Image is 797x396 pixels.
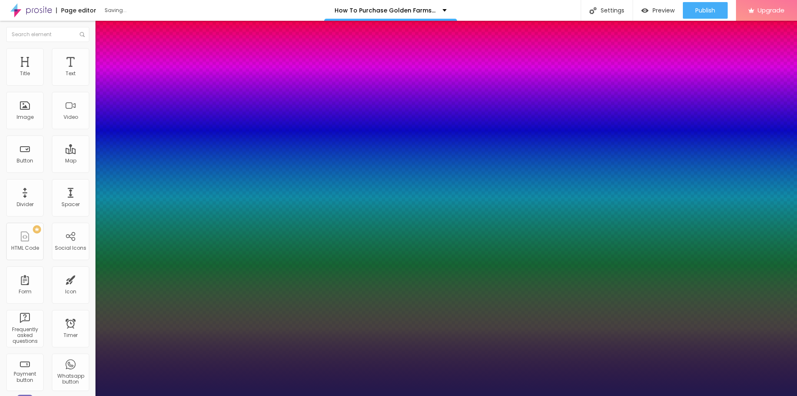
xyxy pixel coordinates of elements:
[8,327,41,344] div: Frequently asked questions
[641,7,648,14] img: view-1.svg
[64,114,78,120] div: Video
[17,114,34,120] div: Image
[6,27,89,42] input: Search element
[56,7,96,13] div: Page editor
[11,245,39,251] div: HTML Code
[335,7,436,13] p: How To Purchase Golden Farms CBD Gummies
[17,202,34,207] div: Divider
[589,7,597,14] img: Icone
[695,7,715,14] span: Publish
[54,373,87,385] div: Whatsapp button
[633,2,683,19] button: Preview
[17,158,33,164] div: Button
[19,289,32,295] div: Form
[683,2,728,19] button: Publish
[758,7,785,14] span: Upgrade
[55,245,86,251] div: Social Icons
[653,7,675,14] span: Preview
[64,332,78,338] div: Timer
[65,289,76,295] div: Icon
[66,71,76,76] div: Text
[8,371,41,383] div: Payment button
[80,32,85,37] img: Icone
[20,71,30,76] div: Title
[61,202,80,207] div: Spacer
[65,158,76,164] div: Map
[105,8,200,13] div: Saving...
